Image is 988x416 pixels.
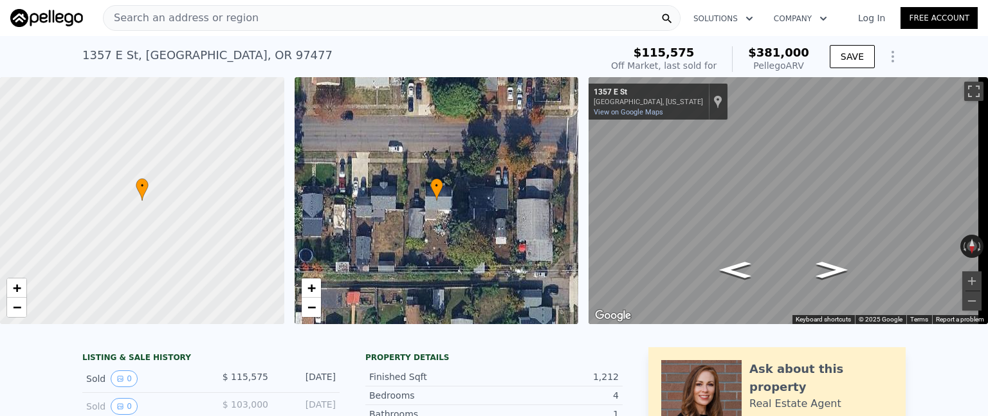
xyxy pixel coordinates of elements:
span: $ 103,000 [223,399,268,410]
div: • [136,178,149,201]
a: Zoom out [7,298,26,317]
button: Zoom in [962,271,982,291]
span: − [307,299,315,315]
a: View on Google Maps [594,108,663,116]
button: View historical data [111,370,138,387]
span: Search an address or region [104,10,259,26]
button: Zoom out [962,291,982,311]
span: + [307,280,315,296]
button: Show Options [880,44,906,69]
button: Reset the view [967,235,976,258]
div: 1,212 [494,370,619,383]
div: Sold [86,370,201,387]
div: Ask about this property [749,360,893,396]
div: [DATE] [279,370,336,387]
div: Off Market, last sold for [611,59,717,72]
a: Free Account [901,7,978,29]
a: Log In [843,12,901,24]
span: © 2025 Google [859,316,902,323]
span: $ 115,575 [223,372,268,382]
div: Sold [86,398,201,415]
button: Solutions [683,7,764,30]
div: Street View [589,77,988,324]
path: Go West, E St [803,258,861,282]
button: SAVE [830,45,875,68]
div: Finished Sqft [369,370,494,383]
button: Rotate counterclockwise [960,235,967,258]
span: − [13,299,21,315]
button: Toggle fullscreen view [964,82,983,101]
span: • [136,180,149,192]
div: Map [589,77,988,324]
div: • [430,178,443,201]
a: Report a problem [936,316,984,323]
span: + [13,280,21,296]
a: Show location on map [713,95,722,109]
button: View historical data [111,398,138,415]
div: Bedrooms [369,389,494,402]
button: Company [764,7,837,30]
div: 1357 E St , [GEOGRAPHIC_DATA] , OR 97477 [82,46,333,64]
button: Keyboard shortcuts [796,315,851,324]
div: 1357 E St [594,87,703,98]
div: Real Estate Agent [749,396,841,411]
a: Zoom in [7,278,26,298]
img: Pellego [10,9,83,27]
div: [GEOGRAPHIC_DATA], [US_STATE] [594,98,703,106]
img: Google [592,307,634,324]
div: Property details [365,352,623,363]
div: Pellego ARV [748,59,809,72]
div: [DATE] [279,398,336,415]
div: LISTING & SALE HISTORY [82,352,340,365]
div: 4 [494,389,619,402]
span: $115,575 [634,46,695,59]
button: Rotate clockwise [977,235,984,258]
a: Zoom out [302,298,321,317]
a: Terms (opens in new tab) [910,316,928,323]
a: Zoom in [302,278,321,298]
span: $381,000 [748,46,809,59]
span: • [430,180,443,192]
path: Go East, E St [706,258,764,282]
a: Open this area in Google Maps (opens a new window) [592,307,634,324]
